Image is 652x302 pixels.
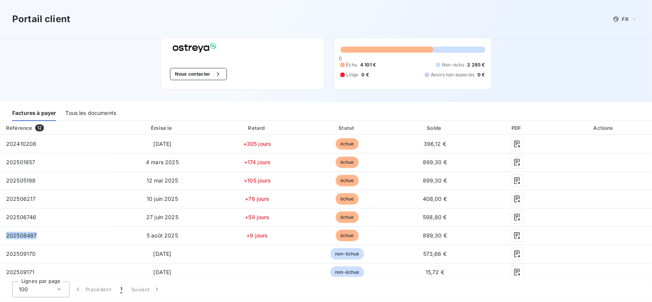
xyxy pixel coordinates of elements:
div: Tous les documents [65,105,116,121]
span: non-échue [330,248,364,260]
span: 396,12 € [424,141,446,147]
span: +59 jours [245,214,269,220]
span: 598,80 € [423,214,447,220]
span: 0 € [477,71,485,78]
span: 4 101 € [360,61,376,68]
span: 573,66 € [423,250,447,257]
span: 202410208 [6,141,36,147]
div: Statut [304,124,390,132]
span: FR [622,16,628,22]
span: 899,30 € [423,232,447,239]
span: 12 [35,124,44,131]
button: Nous contacter [170,68,227,80]
span: 0 € [361,71,369,78]
button: Suivant [127,281,165,297]
div: Actions [558,124,650,132]
span: 0 [339,55,342,61]
span: Non-échu [442,61,464,68]
span: [DATE] [153,250,171,257]
span: 202506746 [6,214,36,220]
span: +105 jours [244,177,271,184]
div: Référence [6,125,32,131]
span: échue [336,212,359,223]
span: 12 mai 2025 [147,177,178,184]
span: échue [336,175,359,186]
span: 899,30 € [423,159,447,165]
img: Company logo [170,40,219,56]
span: 202501857 [6,159,35,165]
span: 202508487 [6,232,37,239]
span: +76 jours [245,195,269,202]
span: 899,30 € [423,177,447,184]
button: 1 [116,281,127,297]
span: [DATE] [153,141,171,147]
span: 15,72 € [425,269,444,275]
span: échue [336,138,359,150]
span: Échu [346,61,358,68]
span: 2 285 € [468,61,485,68]
span: 1 [120,286,122,293]
span: 100 [19,286,28,293]
span: 10 juin 2025 [147,195,178,202]
span: 408,00 € [423,195,447,202]
div: Factures à payer [12,105,56,121]
div: Émise le [114,124,210,132]
span: échue [336,230,359,241]
span: échue [336,157,359,168]
button: Précédent [70,281,116,297]
span: Litige [346,71,359,78]
div: PDF [480,124,555,132]
span: [DATE] [153,269,171,275]
div: Solde [393,124,477,132]
h3: Portail client [12,12,70,26]
span: 27 juin 2025 [146,214,178,220]
span: +9 jours [246,232,268,239]
span: 202506217 [6,195,36,202]
span: 5 août 2025 [147,232,178,239]
span: 202505198 [6,177,36,184]
span: 4 mars 2025 [146,159,179,165]
span: +305 jours [243,141,272,147]
span: 202509170 [6,250,36,257]
span: Avoirs non associés [431,71,474,78]
span: 202509171 [6,269,34,275]
span: échue [336,193,359,205]
span: +174 jours [244,159,271,165]
div: Retard [214,124,301,132]
span: non-échue [330,266,364,278]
